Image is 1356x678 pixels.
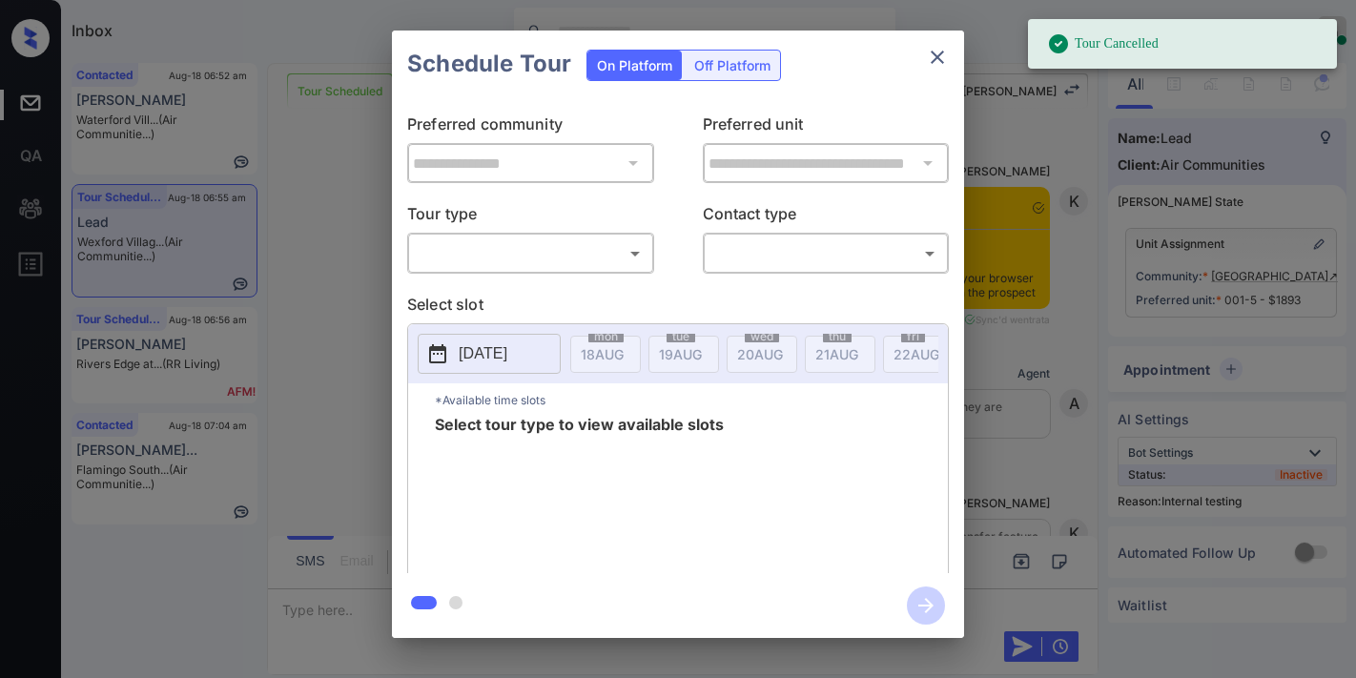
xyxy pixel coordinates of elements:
p: Preferred community [407,113,654,143]
button: [DATE] [418,334,561,374]
div: Off Platform [685,51,780,80]
p: *Available time slots [435,383,948,417]
p: [DATE] [459,342,507,365]
p: Preferred unit [703,113,950,143]
h2: Schedule Tour [392,31,586,97]
div: Tour Cancelled [1047,25,1159,63]
button: close [918,38,956,76]
div: On Platform [587,51,682,80]
p: Contact type [703,202,950,233]
p: Select slot [407,293,949,323]
span: Select tour type to view available slots [435,417,724,569]
p: Tour type [407,202,654,233]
